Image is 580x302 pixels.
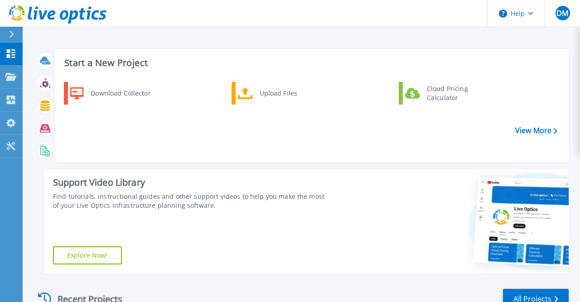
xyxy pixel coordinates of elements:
[515,126,557,135] a: View More
[53,192,326,210] div: Find tutorials, instructional guides and other support videos to help you make the most of your L...
[64,82,157,105] a: Download Collector
[64,58,557,68] h3: Start a New Project
[399,82,492,105] a: Cloud Pricing Calculator
[422,84,489,102] div: Cloud Pricing Calculator
[556,10,568,17] span: DM
[53,246,122,264] a: Explore Now!
[86,84,155,102] div: Download Collector
[53,177,326,188] div: Support Video Library
[255,84,322,102] div: Upload Files
[232,82,324,105] a: Upload Files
